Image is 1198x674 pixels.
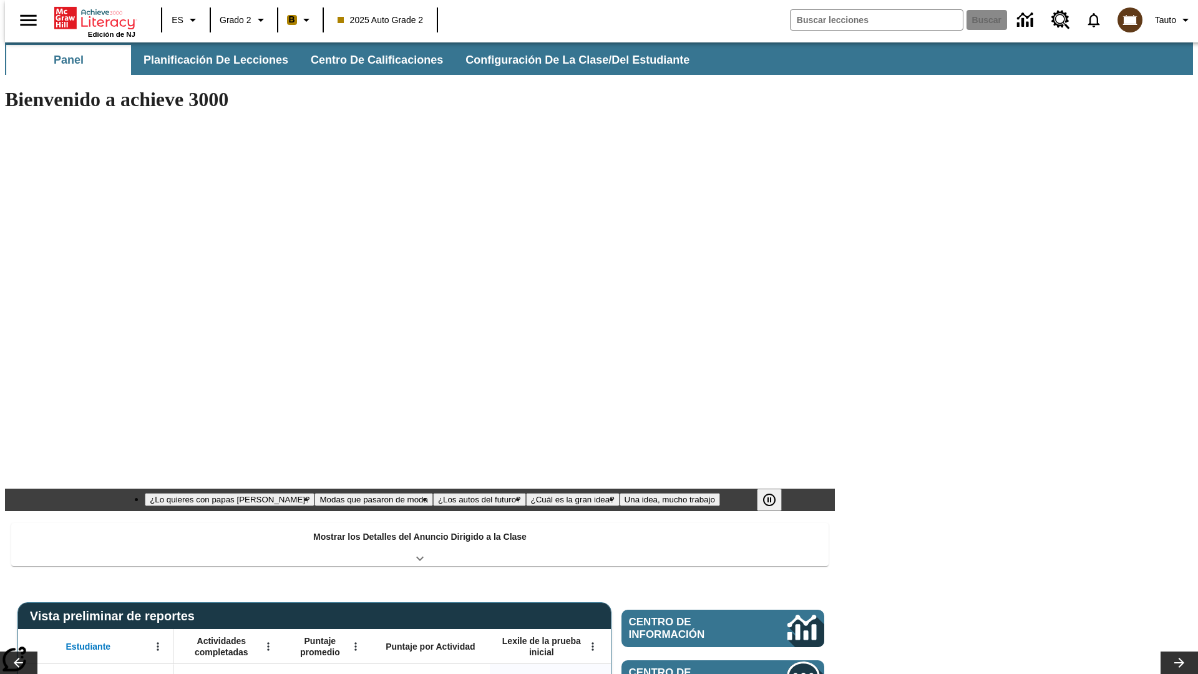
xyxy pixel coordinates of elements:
[66,641,111,652] span: Estudiante
[620,493,720,506] button: Diapositiva 5 Una idea, mucho trabajo
[134,45,298,75] button: Planificación de lecciones
[5,42,1193,75] div: Subbarra de navegación
[259,637,278,656] button: Abrir menú
[289,12,295,27] span: B
[1110,4,1150,36] button: Escoja un nuevo avatar
[180,635,263,658] span: Actividades completadas
[88,31,135,38] span: Edición de NJ
[433,493,526,506] button: Diapositiva 3 ¿Los autos del futuro?
[5,45,701,75] div: Subbarra de navegación
[455,45,699,75] button: Configuración de la clase/del estudiante
[290,635,350,658] span: Puntaje promedio
[346,637,365,656] button: Abrir menú
[172,14,183,27] span: ES
[1161,652,1198,674] button: Carrusel de lecciones, seguir
[11,523,829,566] div: Mostrar los Detalles del Anuncio Dirigido a la Clase
[301,45,453,75] button: Centro de calificaciones
[496,635,587,658] span: Lexile de la prueba inicial
[621,610,824,647] a: Centro de información
[314,493,432,506] button: Diapositiva 2 Modas que pasaron de moda
[526,493,620,506] button: Diapositiva 4 ¿Cuál es la gran idea?
[54,6,135,31] a: Portada
[757,489,782,511] button: Pausar
[215,9,273,31] button: Grado: Grado 2, Elige un grado
[1044,3,1078,37] a: Centro de recursos, Se abrirá en una pestaña nueva.
[282,9,319,31] button: Boost El color de la clase es anaranjado claro. Cambiar el color de la clase.
[10,2,47,39] button: Abrir el menú lateral
[149,637,167,656] button: Abrir menú
[1150,9,1198,31] button: Perfil/Configuración
[1078,4,1110,36] a: Notificaciones
[166,9,206,31] button: Lenguaje: ES, Selecciona un idioma
[583,637,602,656] button: Abrir menú
[5,88,835,111] h1: Bienvenido a achieve 3000
[757,489,794,511] div: Pausar
[1010,3,1044,37] a: Centro de información
[220,14,251,27] span: Grado 2
[791,10,963,30] input: Buscar campo
[629,616,746,641] span: Centro de información
[338,14,424,27] span: 2025 Auto Grade 2
[1155,14,1176,27] span: Tauto
[54,4,135,38] div: Portada
[386,641,475,652] span: Puntaje por Actividad
[6,45,131,75] button: Panel
[145,493,314,506] button: Diapositiva 1 ¿Lo quieres con papas fritas?
[30,609,201,623] span: Vista preliminar de reportes
[1118,7,1142,32] img: avatar image
[313,530,527,544] p: Mostrar los Detalles del Anuncio Dirigido a la Clase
